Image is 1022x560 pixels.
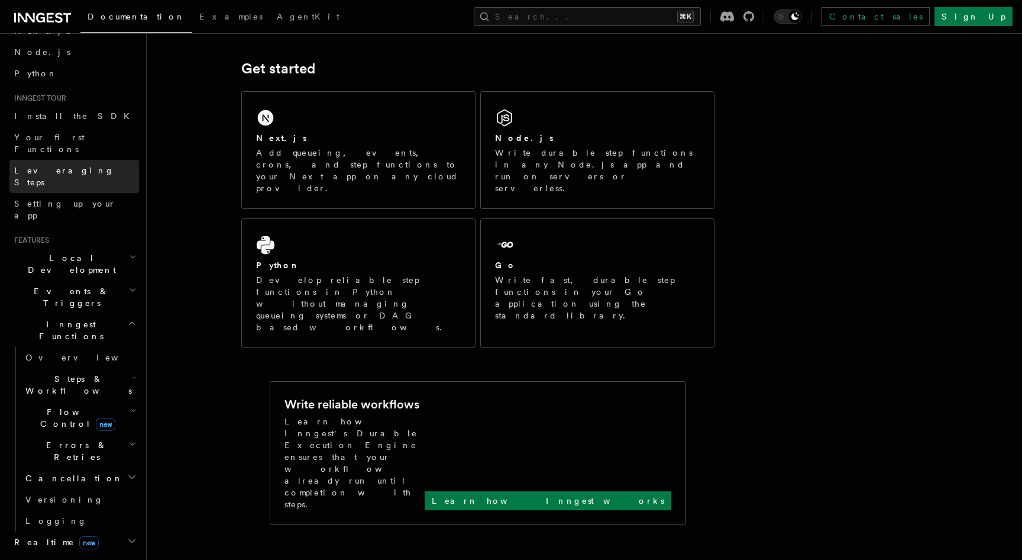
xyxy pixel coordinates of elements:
span: Python [14,69,57,78]
p: Write fast, durable step functions in your Go application using the standard library. [495,274,700,321]
a: Setting up your app [9,193,139,226]
p: Add queueing, events, crons, and step functions to your Next app on any cloud provider. [256,147,461,194]
span: Your first Functions [14,133,85,154]
span: Versioning [25,495,104,504]
button: Errors & Retries [21,435,139,468]
button: Toggle dark mode [774,9,802,24]
a: PythonDevelop reliable step functions in Python without managing queueing systems or DAG based wo... [241,218,476,348]
a: Python [9,63,139,84]
span: Install the SDK [14,111,137,121]
p: Develop reliable step functions in Python without managing queueing systems or DAG based workflows. [256,274,461,333]
a: Get started [241,60,315,77]
span: Steps & Workflows [21,373,132,397]
span: AgentKit [277,12,339,21]
span: Overview [25,353,147,362]
p: Learn how Inngest's Durable Execution Engine ensures that your workflow already run until complet... [284,416,425,510]
h2: Python [256,259,300,271]
span: Leveraging Steps [14,166,114,187]
a: Node.jsWrite durable step functions in any Node.js app and run on servers or serverless. [480,91,714,209]
span: Inngest Functions [9,318,128,342]
span: new [79,536,99,549]
span: Node.js [14,47,70,57]
a: GoWrite fast, durable step functions in your Go application using the standard library. [480,218,714,348]
a: Examples [192,4,270,32]
h2: Next.js [256,132,307,144]
button: Realtimenew [9,532,139,553]
span: Flow Control [21,406,130,430]
span: Realtime [9,536,99,548]
button: Events & Triggers [9,281,139,314]
a: Install the SDK [9,105,139,127]
button: Cancellation [21,468,139,489]
span: Features [9,236,49,245]
p: Write durable step functions in any Node.js app and run on servers or serverless. [495,147,700,194]
a: Your first Functions [9,127,139,160]
span: Inngest tour [9,94,66,103]
button: Steps & Workflows [21,368,139,401]
a: Next.jsAdd queueing, events, crons, and step functions to your Next app on any cloud provider. [241,91,476,209]
button: Inngest Functions [9,314,139,347]
h2: Go [495,259,516,271]
a: Versioning [21,489,139,510]
a: Documentation [80,4,192,33]
span: new [96,418,115,431]
span: Events & Triggers [9,285,129,309]
a: AgentKit [270,4,347,32]
a: Node.js [9,41,139,63]
span: Cancellation [21,472,123,484]
span: Errors & Retries [21,439,128,463]
button: Flow Controlnew [21,401,139,435]
a: Learn how Inngest works [425,491,671,510]
h2: Node.js [495,132,554,144]
a: Leveraging Steps [9,160,139,193]
button: Search...⌘K [474,7,701,26]
a: Contact sales [822,7,930,26]
a: Sign Up [934,7,1013,26]
kbd: ⌘K [677,11,694,22]
div: Inngest Functions [9,347,139,532]
button: Local Development [9,247,139,281]
p: Learn how Inngest works [432,495,664,507]
span: Examples [199,12,263,21]
span: Setting up your app [14,199,116,220]
h2: Write reliable workflows [284,396,419,413]
a: Logging [21,510,139,532]
span: Logging [25,516,87,526]
span: Documentation [88,12,185,21]
a: Overview [21,347,139,368]
span: Local Development [9,252,129,276]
